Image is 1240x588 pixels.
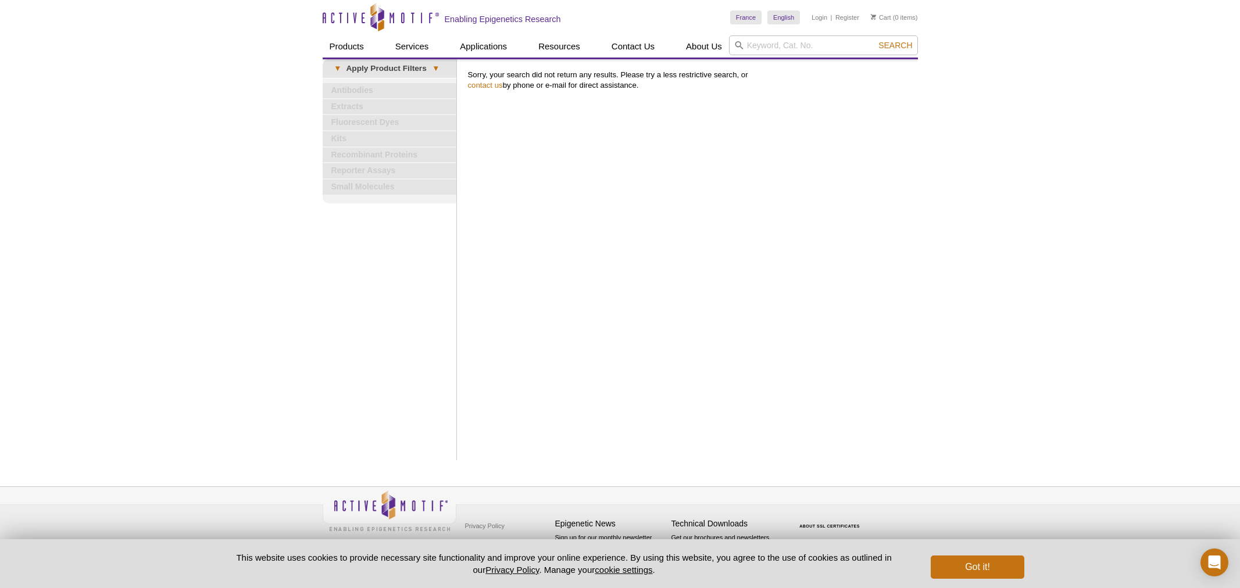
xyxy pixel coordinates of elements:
[871,13,891,21] a: Cart
[875,40,916,51] button: Search
[323,487,456,534] img: Active Motif,
[323,180,456,195] a: Small Molecules
[555,533,666,572] p: Sign up for our monthly newsletter highlighting recent publications in the field of epigenetics.
[1200,548,1228,576] div: Open Intercom Messenger
[878,41,912,50] span: Search
[427,63,445,74] span: ▾
[323,59,456,78] a: ▾Apply Product Filters▾
[788,507,875,533] table: Click to Verify - This site chose Symantec SSL for secure e-commerce and confidential communicati...
[216,551,912,576] p: This website uses cookies to provide necessary site functionality and improve your online experie...
[323,148,456,163] a: Recombinant Proteins
[485,565,539,575] a: Privacy Policy
[323,163,456,178] a: Reporter Assays
[462,535,523,552] a: Terms & Conditions
[767,10,800,24] a: English
[812,13,827,21] a: Login
[323,131,456,146] a: Kits
[835,13,859,21] a: Register
[671,533,782,562] p: Get our brochures and newsletters, or request them by mail.
[831,10,832,24] li: |
[555,519,666,529] h4: Epigenetic News
[729,35,918,55] input: Keyword, Cat. No.
[871,10,918,24] li: (0 items)
[323,83,456,98] a: Antibodies
[468,70,912,91] p: Sorry, your search did not return any results. Please try a less restrictive search, or by phone ...
[323,35,371,58] a: Products
[462,517,508,535] a: Privacy Policy
[388,35,436,58] a: Services
[595,565,652,575] button: cookie settings
[445,14,561,24] h2: Enabling Epigenetics Research
[605,35,662,58] a: Contact Us
[453,35,514,58] a: Applications
[931,555,1024,579] button: Got it!
[323,99,456,114] a: Extracts
[531,35,587,58] a: Resources
[871,14,876,20] img: Your Cart
[730,10,762,24] a: France
[799,524,860,528] a: ABOUT SSL CERTIFICATES
[468,81,503,89] a: contact us
[679,35,729,58] a: About Us
[328,63,346,74] span: ▾
[671,519,782,529] h4: Technical Downloads
[323,115,456,130] a: Fluorescent Dyes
